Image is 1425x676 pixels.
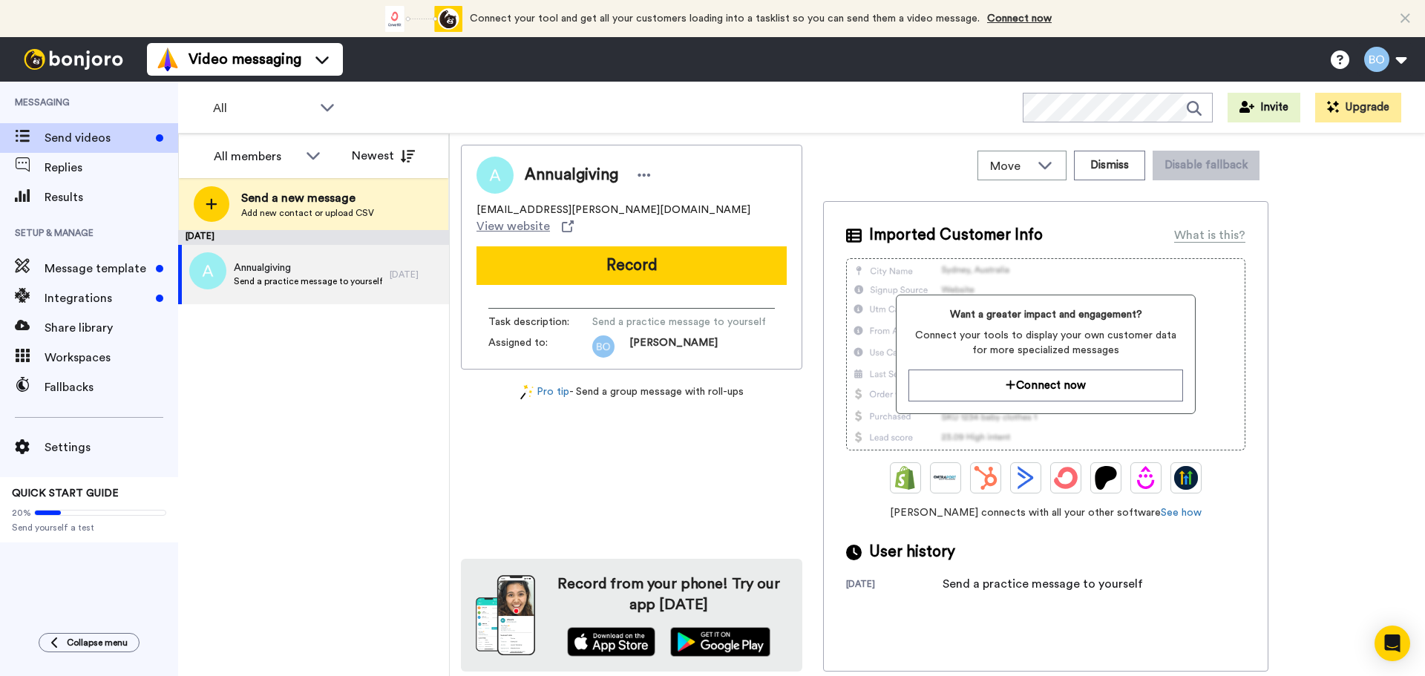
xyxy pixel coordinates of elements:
[1153,151,1259,180] button: Disable fallback
[1014,466,1038,490] img: ActiveCampaign
[45,289,150,307] span: Integrations
[476,157,514,194] img: Image of Annualgiving
[45,188,178,206] span: Results
[846,578,943,593] div: [DATE]
[45,260,150,278] span: Message template
[990,157,1030,175] span: Move
[629,335,718,358] span: [PERSON_NAME]
[45,378,178,396] span: Fallbacks
[520,384,569,400] a: Pro tip
[189,49,301,70] span: Video messaging
[461,384,802,400] div: - Send a group message with roll-ups
[1161,508,1202,518] a: See how
[1134,466,1158,490] img: Drip
[156,47,180,71] img: vm-color.svg
[943,575,1143,593] div: Send a practice message to yourself
[213,99,312,117] span: All
[476,203,750,217] span: [EMAIL_ADDRESS][PERSON_NAME][DOMAIN_NAME]
[488,335,592,358] span: Assigned to:
[1054,466,1078,490] img: ConvertKit
[234,260,382,275] span: Annualgiving
[525,164,618,186] span: Annualgiving
[45,439,178,456] span: Settings
[908,328,1182,358] span: Connect your tools to display your own customer data for more specialized messages
[18,49,129,70] img: bj-logo-header-white.svg
[1315,93,1401,122] button: Upgrade
[908,370,1182,401] button: Connect now
[476,575,535,655] img: download
[214,148,298,165] div: All members
[894,466,917,490] img: Shopify
[390,269,442,280] div: [DATE]
[45,159,178,177] span: Replies
[470,13,980,24] span: Connect your tool and get all your customers loading into a tasklist so you can send them a video...
[1094,466,1118,490] img: Patreon
[1375,626,1410,661] div: Open Intercom Messenger
[869,224,1043,246] span: Imported Customer Info
[12,522,166,534] span: Send yourself a test
[12,488,119,499] span: QUICK START GUIDE
[45,129,150,147] span: Send videos
[189,252,226,289] img: a.png
[241,207,374,219] span: Add new contact or upload CSV
[1228,93,1300,122] button: Invite
[567,627,655,657] img: appstore
[846,505,1245,520] span: [PERSON_NAME] connects with all your other software
[908,307,1182,322] span: Want a greater impact and engagement?
[974,466,997,490] img: Hubspot
[1174,466,1198,490] img: GoHighLevel
[550,574,787,615] h4: Record from your phone! Try our app [DATE]
[67,637,128,649] span: Collapse menu
[592,335,615,358] img: bo.png
[234,275,382,287] span: Send a practice message to yourself
[1174,226,1245,244] div: What is this?
[934,466,957,490] img: Ontraport
[670,627,770,657] img: playstore
[381,6,462,32] div: animation
[869,541,955,563] span: User history
[178,230,449,245] div: [DATE]
[476,217,574,235] a: View website
[39,633,140,652] button: Collapse menu
[45,319,178,337] span: Share library
[987,13,1052,24] a: Connect now
[341,141,426,171] button: Newest
[592,315,766,329] span: Send a practice message to yourself
[241,189,374,207] span: Send a new message
[476,246,787,285] button: Record
[45,349,178,367] span: Workspaces
[12,507,31,519] span: 20%
[488,315,592,329] span: Task description :
[476,217,550,235] span: View website
[520,384,534,400] img: magic-wand.svg
[1074,151,1145,180] button: Dismiss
